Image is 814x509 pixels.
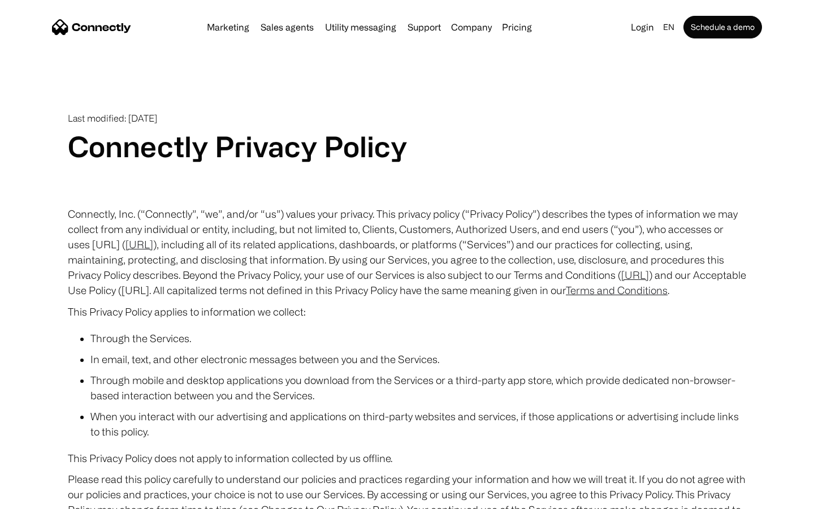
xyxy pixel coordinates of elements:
[11,488,68,505] aside: Language selected: English
[202,23,254,32] a: Marketing
[23,489,68,505] ul: Language list
[626,19,659,35] a: Login
[90,331,746,346] li: Through the Services.
[68,451,746,466] p: This Privacy Policy does not apply to information collected by us offline.
[621,269,649,281] a: [URL]
[451,19,492,35] div: Company
[403,23,445,32] a: Support
[90,352,746,367] li: In email, text, and other electronic messages between you and the Services.
[497,23,536,32] a: Pricing
[90,409,746,439] li: When you interact with our advertising and applications on third-party websites and services, if ...
[663,19,674,35] div: en
[683,16,762,38] a: Schedule a demo
[68,130,746,163] h1: Connectly Privacy Policy
[68,304,746,320] p: This Privacy Policy applies to information we collect:
[256,23,318,32] a: Sales agents
[321,23,401,32] a: Utility messaging
[125,239,153,250] a: [URL]
[68,185,746,201] p: ‍
[90,373,746,403] li: Through mobile and desktop applications you download from the Services or a third-party app store...
[68,113,746,124] p: Last modified: [DATE]
[68,206,746,298] p: Connectly, Inc. (“Connectly”, “we”, and/or “us”) values your privacy. This privacy policy (“Priva...
[566,284,668,296] a: Terms and Conditions
[68,163,746,179] p: ‍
